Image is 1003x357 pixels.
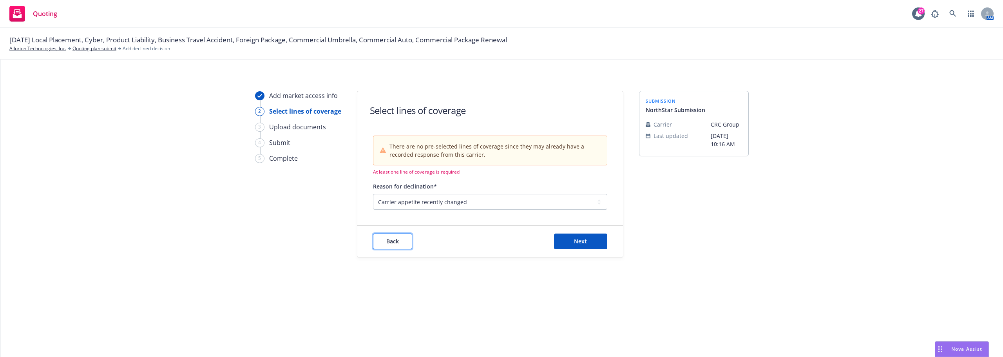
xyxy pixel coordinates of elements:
div: 2 [255,107,264,116]
div: Select lines of coverage [269,107,341,116]
span: Reason for declination* [373,183,437,190]
a: Quoting plan submit [72,45,116,52]
h1: Select lines of coverage [370,104,466,117]
span: There are no pre-selected lines of coverage since they may already have a recorded response from ... [389,142,600,159]
div: 5 [255,154,264,163]
span: Back [386,237,399,245]
button: Next [554,234,607,249]
span: [DATE] Local Placement, Cyber, Product Liability, Business Travel Accident, Foreign Package, Comm... [9,35,507,45]
a: Switch app [963,6,979,22]
div: 3 [255,123,264,132]
a: Quoting [6,3,60,25]
span: Quoting [33,11,57,17]
span: CRC Group [711,120,742,129]
div: Drag to move [935,342,945,357]
div: Upload documents [269,122,326,132]
a: Search [945,6,961,22]
span: At least one line of coverage is required [373,169,607,175]
div: 4 [255,138,264,147]
span: Nova Assist [951,346,982,352]
button: Nova Assist [935,341,989,357]
span: Carrier [654,120,672,129]
div: Submit [269,138,290,147]
a: Allurion Technologies, Inc. [9,45,66,52]
div: Complete [269,154,298,163]
button: Back [373,234,412,249]
a: Report a Bug [927,6,943,22]
span: Last updated [654,132,688,140]
div: 27 [918,7,925,14]
span: [DATE] 10:16 AM [711,132,742,148]
span: NorthStar Submission [646,106,705,114]
span: submission [646,98,705,104]
span: Next [574,237,587,245]
span: Add declined decision [123,45,170,52]
div: Add market access info [269,91,338,100]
